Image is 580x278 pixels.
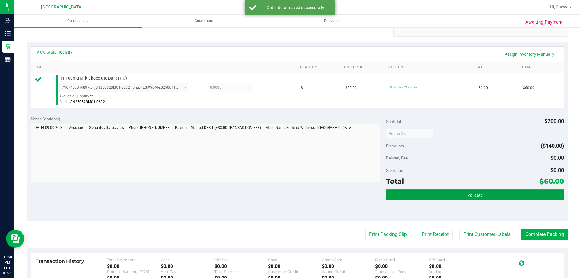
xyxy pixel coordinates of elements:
[365,229,411,240] button: Print Packing Slip
[37,49,73,55] a: View State Registry
[161,257,214,262] div: Cash
[260,5,331,11] div: Order detail saved successfully
[31,116,60,121] span: Notes (optional)
[525,19,562,26] span: Awaiting Payment
[214,263,268,269] div: $0.00
[388,65,469,70] a: Discount
[476,65,513,70] a: Tax
[467,193,483,198] span: Validate
[550,167,564,173] span: $0.00
[3,254,12,271] p: 01:50 PM EDT
[541,142,564,149] span: ($140.00)
[459,229,514,240] button: Print Customer Labels
[107,263,161,269] div: $0.00
[41,5,82,10] span: [GEOGRAPHIC_DATA]
[36,65,293,70] a: SKU
[390,86,417,89] span: 70chocchew: 70% off line
[322,257,375,262] div: Credit Card
[5,44,11,50] inline-svg: Retail
[429,263,483,269] div: $0.00
[300,65,337,70] a: Quantity
[386,189,564,200] button: Validate
[550,155,564,161] span: $0.00
[107,269,161,274] div: Point of Banking (POB)
[6,230,24,248] iframe: Resource center
[375,269,429,274] div: Transaction Fees
[3,271,12,275] p: 08/26
[268,263,322,269] div: $0.00
[5,18,11,24] inline-svg: Inbound
[269,15,396,27] a: Deliveries
[501,49,558,59] a: Assign Inventory Manually
[214,257,268,262] div: CanPay
[386,119,401,124] span: Subtotal
[214,269,268,274] div: Total Spendr
[316,18,349,24] span: Deliveries
[521,229,568,240] button: Complete Packing
[540,177,564,185] span: $60.00
[5,31,11,37] inline-svg: Inventory
[544,118,564,124] span: $200.00
[523,85,534,91] span: $60.00
[301,85,303,91] span: 8
[375,257,429,262] div: Debit Card
[478,85,488,91] span: $0.00
[322,269,375,274] div: Issued Credit
[107,257,161,262] div: Total Payments
[386,155,408,160] span: Delivery Fee
[14,15,142,27] a: Purchases
[59,100,69,104] span: Batch:
[520,65,557,70] a: Total
[70,100,105,104] span: SN250528MC1-0602
[268,257,322,262] div: Check
[418,229,453,240] button: Print Receipt
[268,269,322,274] div: Customer Credit
[386,177,404,185] span: Total
[142,18,269,24] span: Customers
[59,92,195,104] div: Available Quantity:
[5,57,11,63] inline-svg: Reports
[429,257,483,262] div: Gift Card
[90,94,94,98] span: 25
[550,5,569,9] span: Hi, Chevy!
[142,15,269,27] a: Customers
[386,168,403,173] span: Sales Tax
[14,18,142,24] span: Purchases
[429,269,483,274] div: Voided
[161,269,214,274] div: AeroPay
[344,65,381,70] a: Unit Price
[322,263,375,269] div: $0.00
[345,85,357,91] span: $25.00
[161,263,214,269] div: $0.00
[386,129,433,138] input: Promo Code
[386,140,404,151] span: Discounts
[59,75,127,81] span: HT 100mg Milk Chocolate Bar (THC)
[375,263,429,269] div: $0.00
